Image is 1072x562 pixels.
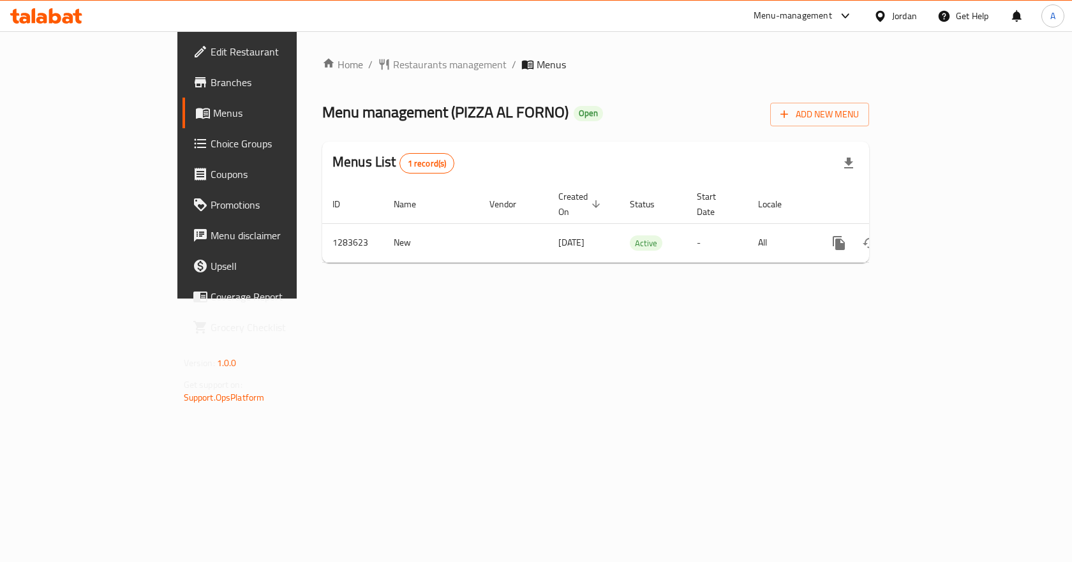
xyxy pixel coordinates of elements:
[211,75,346,90] span: Branches
[558,189,604,219] span: Created On
[182,312,357,343] a: Grocery Checklist
[182,128,357,159] a: Choice Groups
[182,189,357,220] a: Promotions
[184,376,242,393] span: Get support on:
[211,228,346,243] span: Menu disclaimer
[630,236,662,251] span: Active
[211,289,346,304] span: Coverage Report
[332,152,454,174] h2: Menus List
[322,98,569,126] span: Menu management ( PIZZA AL FORNO )
[574,108,603,119] span: Open
[770,103,869,126] button: Add New Menu
[780,107,859,122] span: Add New Menu
[537,57,566,72] span: Menus
[400,158,454,170] span: 1 record(s)
[854,228,885,258] button: Change Status
[211,320,346,335] span: Grocery Checklist
[512,57,516,72] li: /
[758,196,798,212] span: Locale
[814,185,957,224] th: Actions
[217,355,237,371] span: 1.0.0
[630,235,662,251] div: Active
[687,223,748,262] td: -
[399,153,455,174] div: Total records count
[182,98,357,128] a: Menus
[213,105,346,121] span: Menus
[182,36,357,67] a: Edit Restaurant
[697,189,733,219] span: Start Date
[368,57,373,72] li: /
[394,196,433,212] span: Name
[184,355,215,371] span: Version:
[754,8,832,24] div: Menu-management
[184,389,265,406] a: Support.OpsPlatform
[574,106,603,121] div: Open
[383,223,479,262] td: New
[630,196,671,212] span: Status
[748,223,814,262] td: All
[211,136,346,151] span: Choice Groups
[332,196,357,212] span: ID
[182,251,357,281] a: Upsell
[489,196,533,212] span: Vendor
[211,166,346,182] span: Coupons
[1050,9,1055,23] span: A
[182,220,357,251] a: Menu disclaimer
[211,44,346,59] span: Edit Restaurant
[322,57,869,72] nav: breadcrumb
[393,57,507,72] span: Restaurants management
[182,67,357,98] a: Branches
[211,258,346,274] span: Upsell
[378,57,507,72] a: Restaurants management
[182,281,357,312] a: Coverage Report
[322,185,957,263] table: enhanced table
[892,9,917,23] div: Jordan
[211,197,346,212] span: Promotions
[182,159,357,189] a: Coupons
[558,234,584,251] span: [DATE]
[824,228,854,258] button: more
